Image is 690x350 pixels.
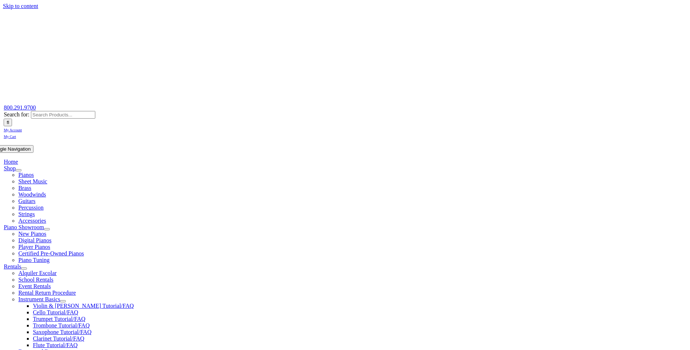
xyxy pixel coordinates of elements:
button: Open submenu of Shop [16,169,21,171]
a: Alquiler Escolar [18,270,56,276]
a: Trombone Tutorial/FAQ [33,322,89,329]
span: My Cart [4,135,16,139]
input: Search Products... [31,111,95,119]
button: Open submenu of Rentals [21,267,27,270]
a: Rentals [4,263,21,270]
a: Woodwinds [18,191,46,198]
span: My Account [4,128,22,132]
a: Shop [4,165,16,171]
input: Search [4,119,12,126]
a: Cello Tutorial/FAQ [33,309,78,315]
a: Instrument Basics [18,296,60,302]
a: Saxophone Tutorial/FAQ [33,329,91,335]
button: Open submenu of Piano Showroom [44,228,50,230]
a: Rental Return Procedure [18,290,76,296]
a: Accessories [18,218,46,224]
a: Trumpet Tutorial/FAQ [33,316,85,322]
a: Flute Tutorial/FAQ [33,342,77,348]
a: Player Pianos [18,244,50,250]
a: My Cart [4,133,16,139]
a: Brass [18,185,31,191]
a: Certified Pre-Owned Pianos [18,250,84,256]
span: Search for: [4,111,29,118]
a: Piano Showroom [4,224,44,230]
a: Digital Pianos [18,237,51,243]
button: Open submenu of Instrument Basics [60,300,66,302]
a: Skip to content [3,3,38,9]
a: 800.291.9700 [4,104,36,111]
a: My Account [4,126,22,132]
a: Piano Tuning [18,257,49,263]
a: Sheet Music [18,178,47,184]
a: Violin & [PERSON_NAME] Tutorial/FAQ [33,303,133,309]
a: Event Rentals [18,283,51,289]
a: Clarinet Tutorial/FAQ [33,335,84,342]
a: Pianos [18,172,34,178]
a: School Rentals [18,277,53,283]
a: Home [4,159,18,165]
a: Strings [18,211,35,217]
a: Guitars [18,198,35,204]
a: Percussion [18,204,43,211]
a: New Pianos [18,231,46,237]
